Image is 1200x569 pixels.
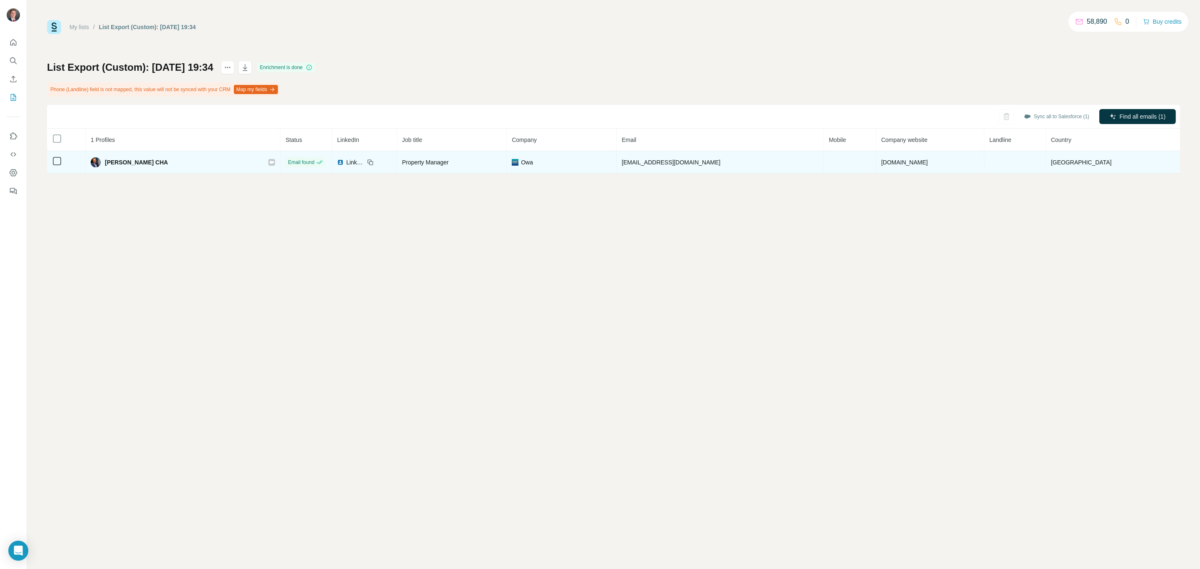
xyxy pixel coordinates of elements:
button: Use Surfe on LinkedIn [7,129,20,144]
button: actions [221,61,234,74]
button: Dashboard [7,165,20,180]
span: Company [512,137,537,143]
span: Job title [402,137,422,143]
span: [GEOGRAPHIC_DATA] [1051,159,1112,166]
span: 1 Profiles [91,137,115,143]
button: Use Surfe API [7,147,20,162]
h1: List Export (Custom): [DATE] 19:34 [47,61,213,74]
span: Mobile [829,137,846,143]
button: Enrich CSV [7,72,20,87]
div: Phone (Landline) field is not mapped, this value will not be synced with your CRM [47,82,280,97]
img: company-logo [512,159,518,166]
span: Owa [521,158,533,166]
img: Avatar [91,157,101,167]
span: [EMAIL_ADDRESS][DOMAIN_NAME] [622,159,720,166]
button: Sync all to Salesforce (1) [1018,110,1095,123]
span: Find all emails (1) [1120,112,1165,121]
p: 58,890 [1087,17,1107,27]
button: Search [7,53,20,68]
span: Email found [288,159,314,166]
span: Email [622,137,636,143]
div: Enrichment is done [258,62,315,72]
span: [PERSON_NAME] CHA [105,158,168,166]
span: Landline [989,137,1012,143]
button: Feedback [7,184,20,199]
button: My lists [7,90,20,105]
div: Open Intercom Messenger [8,541,28,561]
span: [DOMAIN_NAME] [881,159,928,166]
img: LinkedIn logo [337,159,344,166]
span: Property Manager [402,159,449,166]
img: Avatar [7,8,20,22]
p: 0 [1126,17,1129,27]
button: Buy credits [1143,16,1182,27]
button: Map my fields [234,85,278,94]
span: LinkedIn [346,158,364,166]
li: / [93,23,95,31]
span: Status [285,137,302,143]
button: Quick start [7,35,20,50]
span: LinkedIn [337,137,359,143]
a: My lists [69,24,89,30]
button: Find all emails (1) [1099,109,1176,124]
div: List Export (Custom): [DATE] 19:34 [99,23,196,31]
img: Surfe Logo [47,20,61,34]
span: Company website [881,137,927,143]
span: Country [1051,137,1071,143]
